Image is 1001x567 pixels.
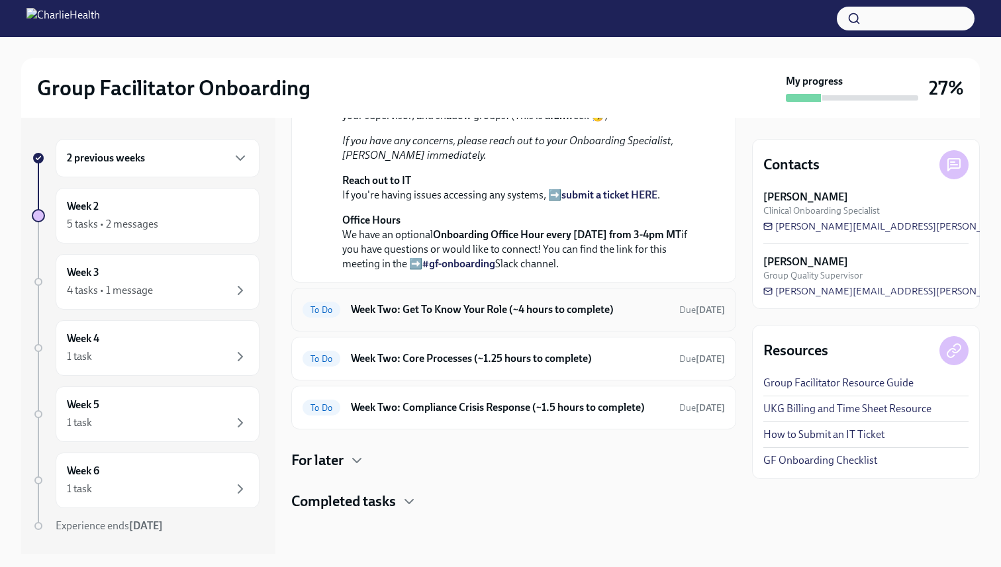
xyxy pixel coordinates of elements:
span: To Do [303,403,340,413]
em: If you have any concerns, please reach out to your Onboarding Specialist, [PERSON_NAME] immediately. [342,134,673,161]
strong: [DATE] [129,519,163,532]
span: Due [679,353,725,365]
div: 1 task [67,482,92,496]
img: CharlieHealth [26,8,100,29]
p: If you're having issues accessing any systems, ➡️ . [342,173,704,202]
div: 5 tasks • 2 messages [67,217,158,232]
div: 4 tasks • 1 message [67,283,153,298]
h6: Week 6 [67,464,99,478]
span: Due [679,402,725,414]
h6: Week 2 [67,199,99,214]
h6: Week Two: Get To Know Your Role (~4 hours to complete) [351,302,669,317]
a: Week 61 task [32,453,260,508]
a: submit a ticket HERE [561,189,657,201]
h6: Week 5 [67,398,99,412]
a: To DoWeek Two: Compliance Crisis Response (~1.5 hours to complete)Due[DATE] [303,397,725,418]
h4: For later [291,451,344,470]
span: October 13th, 2025 09:00 [679,304,725,316]
h6: Week 4 [67,331,99,346]
strong: Office Hours [342,214,401,226]
h6: 2 previous weeks [67,151,145,165]
h6: Week 3 [67,265,99,280]
div: 1 task [67,415,92,430]
p: We have an optional if you have questions or would like to connect! You can find the link for thi... [342,213,704,271]
div: 1 task [67,349,92,364]
span: Group Quality Supervisor [763,269,863,282]
span: To Do [303,354,340,364]
h6: Week Two: Compliance Crisis Response (~1.5 hours to complete) [351,400,669,415]
span: October 13th, 2025 09:00 [679,353,725,365]
span: October 13th, 2025 09:00 [679,402,725,414]
div: Completed tasks [291,492,736,511]
strong: Onboarding Office Hour every [DATE] from 3-4pm MT [433,228,681,241]
a: Week 41 task [32,320,260,376]
strong: [DATE] [696,353,725,365]
a: GF Onboarding Checklist [763,453,877,468]
h6: Week Two: Core Processes (~1.25 hours to complete) [351,351,669,366]
a: To DoWeek Two: Core Processes (~1.25 hours to complete)Due[DATE] [303,348,725,369]
a: Week 51 task [32,386,260,442]
a: Group Facilitator Resource Guide [763,376,914,390]
a: How to Submit an IT Ticket [763,427,884,442]
span: Experience ends [56,519,163,532]
h4: Contacts [763,155,820,175]
a: UKG Billing and Time Sheet Resource [763,402,931,416]
h2: Group Facilitator Onboarding [37,75,310,101]
strong: [DATE] [696,304,725,316]
a: #gf-onboarding [422,257,495,270]
div: For later [291,451,736,470]
strong: [DATE] [696,402,725,414]
a: Week 25 tasks • 2 messages [32,188,260,243]
strong: [PERSON_NAME] [763,190,848,204]
h4: Completed tasks [291,492,396,511]
a: To DoWeek Two: Get To Know Your Role (~4 hours to complete)Due[DATE] [303,299,725,320]
span: Clinical Onboarding Specialist [763,204,880,217]
h3: 27% [929,76,964,100]
span: Due [679,304,725,316]
strong: [PERSON_NAME] [763,255,848,269]
a: Week 34 tasks • 1 message [32,254,260,310]
strong: Reach out to IT [342,174,411,187]
span: To Do [303,305,340,315]
div: 2 previous weeks [56,139,260,177]
strong: My progress [786,74,843,89]
h4: Resources [763,341,828,361]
